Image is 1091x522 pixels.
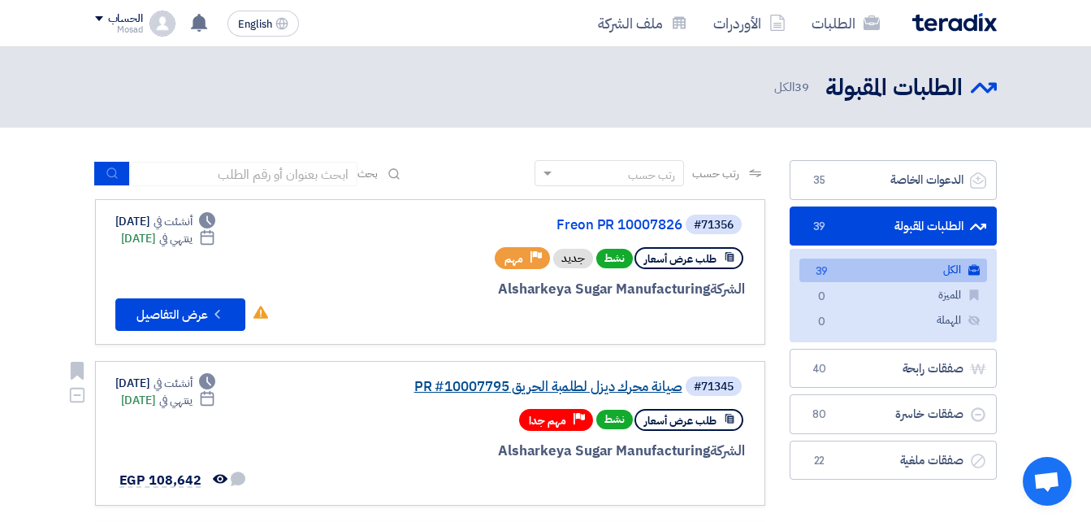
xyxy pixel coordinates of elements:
span: طلب عرض أسعار [644,413,717,428]
a: صفقات رابحة40 [790,349,997,389]
span: الكل [774,78,812,97]
span: 0 [812,289,832,306]
span: بحث [357,165,379,182]
a: الأوردرات [700,4,799,42]
button: English [227,11,299,37]
span: EGP 108,642 [119,471,201,490]
span: أنشئت في [154,375,193,392]
a: ملف الشركة [585,4,700,42]
div: [DATE] [121,230,216,247]
div: [DATE] [121,392,216,409]
button: عرض التفاصيل [115,298,245,331]
a: الطلبات [799,4,893,42]
a: الكل [799,259,987,282]
span: ينتهي في [159,392,193,409]
img: Teradix logo [912,13,997,32]
input: ابحث بعنوان أو رقم الطلب [130,162,357,186]
a: المميزة [799,284,987,307]
span: 39 [794,78,809,96]
span: الشركة [710,279,745,299]
div: Mosad [95,25,143,34]
span: أنشئت في [154,213,193,230]
div: Alsharkeya Sugar Manufacturing [354,441,745,462]
span: 39 [810,219,829,235]
span: 22 [810,453,829,469]
div: جديد [553,249,593,268]
span: 80 [810,407,829,423]
span: مهم [504,251,523,267]
div: [DATE] [115,213,216,230]
div: [DATE] [115,375,216,392]
div: Alsharkeya Sugar Manufacturing [354,279,745,300]
div: الحساب [108,12,143,26]
span: مهم جدا [529,413,566,428]
a: صفقات ملغية22 [790,441,997,481]
span: English [238,19,272,30]
a: المهملة [799,309,987,333]
div: #71356 [694,220,734,231]
div: رتب حسب [628,167,675,184]
a: Freon PR 10007826 [357,218,682,233]
span: ينتهي في [159,230,193,247]
span: رتب حسب [692,165,738,182]
span: 39 [812,263,832,281]
span: نشط [596,249,633,268]
span: الشركة [710,441,745,461]
div: #71345 [694,381,734,393]
a: الدعوات الخاصة35 [790,160,997,200]
span: 40 [810,361,829,377]
a: صيانة محرك ديزل لطلمبة الحريق PR #10007795 [357,380,682,394]
a: الطلبات المقبولة39 [790,207,997,246]
div: Open chat [1023,457,1072,506]
h2: الطلبات المقبولة [825,72,963,104]
span: نشط [596,410,633,429]
span: طلب عرض أسعار [644,251,717,267]
span: 0 [812,314,832,331]
a: صفقات خاسرة80 [790,394,997,434]
span: 35 [810,172,829,189]
img: profile_test.png [149,11,175,37]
